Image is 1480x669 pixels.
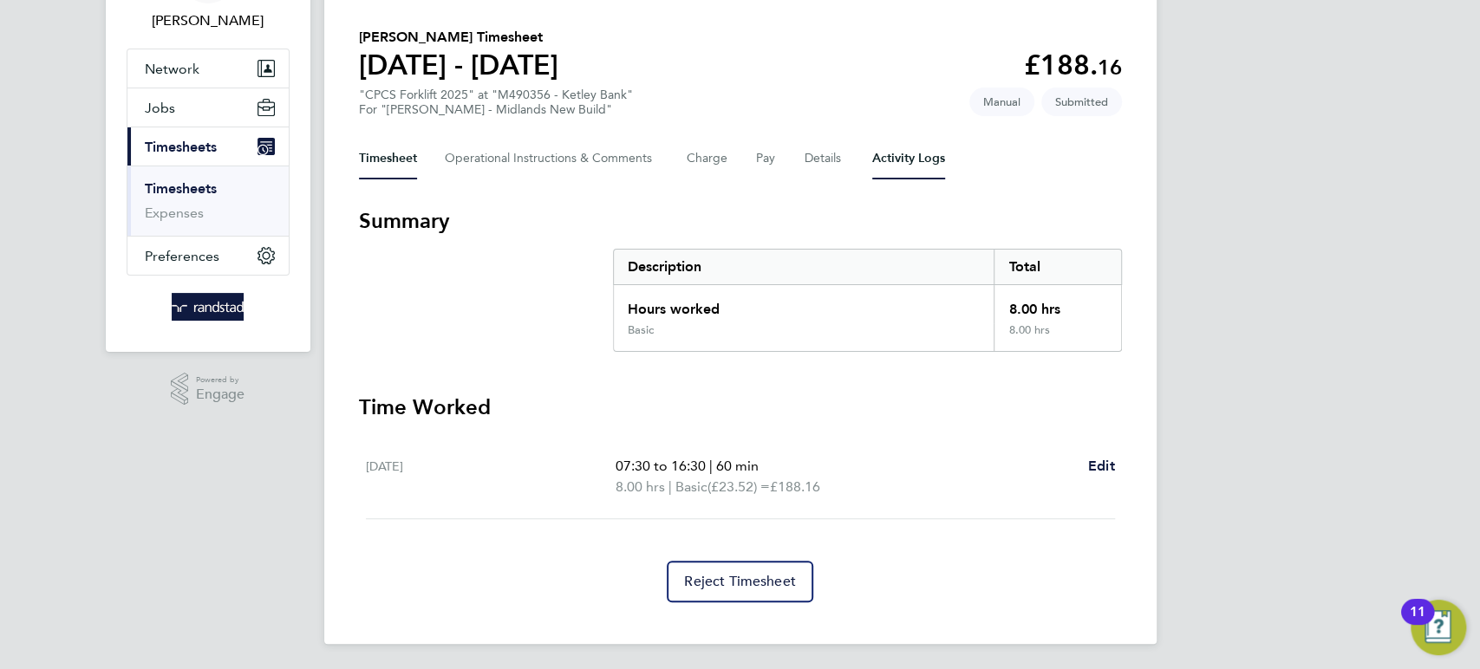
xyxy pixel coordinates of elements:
span: Powered by [196,373,244,387]
span: 8.00 hrs [615,478,664,495]
div: Hours worked [614,285,994,323]
span: 07:30 to 16:30 [615,458,705,474]
button: Jobs [127,88,289,127]
span: (£23.52) = [707,478,769,495]
span: Basic [675,477,707,497]
a: Go to home page [127,293,290,321]
div: 8.00 hrs [994,323,1120,351]
div: For "[PERSON_NAME] - Midlands New Build" [359,102,633,117]
span: | [668,478,671,495]
a: Timesheets [145,180,217,197]
span: Engage [196,387,244,402]
h1: [DATE] - [DATE] [359,48,558,82]
div: 8.00 hrs [994,285,1120,323]
span: | [708,458,712,474]
button: Timesheet [359,138,417,179]
button: Preferences [127,237,289,275]
span: This timesheet was manually created. [969,88,1034,116]
img: randstad-logo-retina.png [172,293,244,321]
app-decimal: £188. [1024,49,1122,81]
a: Edit [1088,456,1115,477]
span: Network [145,61,199,77]
span: Timesheets [145,139,217,155]
button: Network [127,49,289,88]
div: Basic [628,323,654,337]
button: Pay [756,138,777,179]
span: Jobs [145,100,175,116]
div: Summary [613,249,1122,352]
a: Powered byEngage [171,373,244,406]
h3: Time Worked [359,393,1122,421]
span: Preferences [145,248,219,264]
button: Open Resource Center, 11 new notifications [1411,600,1466,655]
div: Timesheets [127,166,289,236]
button: Activity Logs [872,138,945,179]
div: Total [994,250,1120,284]
h3: Summary [359,207,1122,235]
span: 60 min [715,458,758,474]
span: Reject Timesheet [684,573,796,590]
a: Expenses [145,205,204,221]
button: Details [805,138,844,179]
button: Timesheets [127,127,289,166]
span: Edit [1088,458,1115,474]
section: Timesheet [359,207,1122,602]
div: Description [614,250,994,284]
span: Sallie Cutts [127,10,290,31]
button: Charge [687,138,728,179]
span: 16 [1098,55,1122,80]
span: This timesheet is Submitted. [1041,88,1122,116]
button: Operational Instructions & Comments [445,138,659,179]
div: 11 [1410,612,1425,634]
button: Reject Timesheet [667,561,813,602]
span: £188.16 [769,478,819,495]
h2: [PERSON_NAME] Timesheet [359,27,558,48]
div: [DATE] [366,456,616,497]
div: "CPCS Forklift 2025" at "M490356 - Ketley Bank" [359,88,633,117]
